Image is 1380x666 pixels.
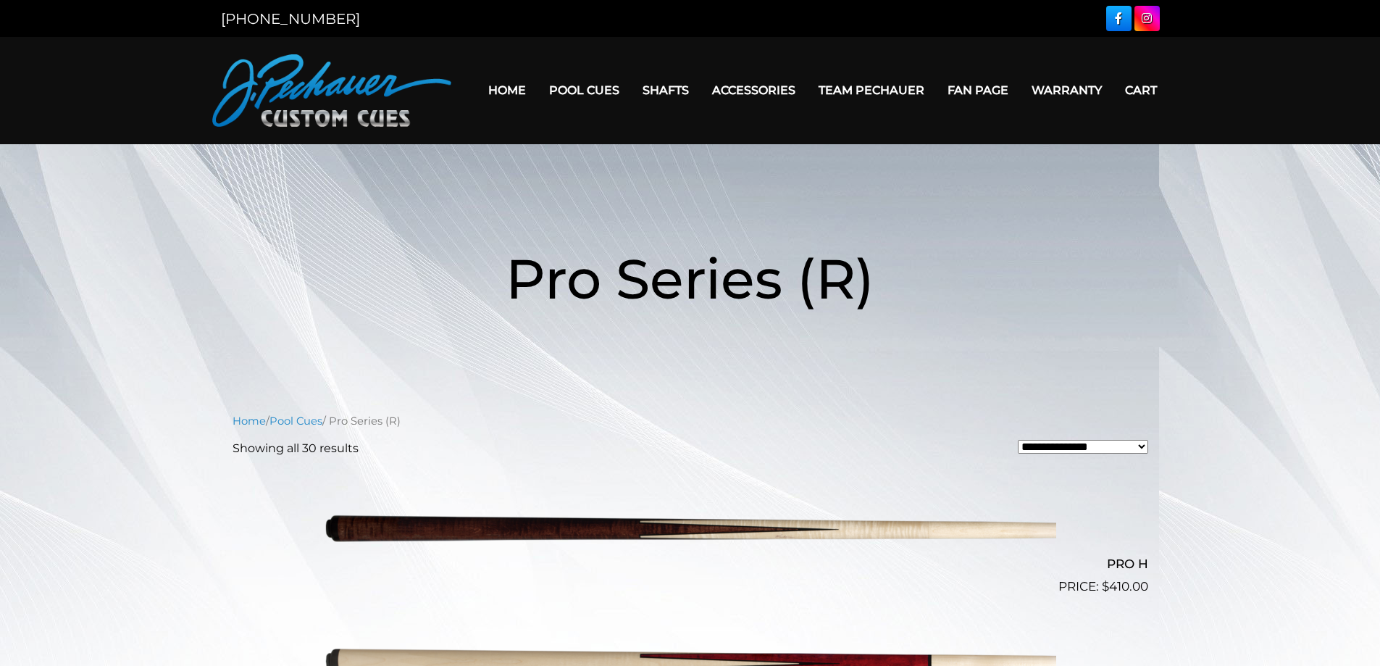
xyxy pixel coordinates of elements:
a: Cart [1113,72,1168,109]
img: Pechauer Custom Cues [212,54,451,127]
a: PRO H $410.00 [233,469,1148,596]
span: Pro Series (R) [506,245,874,312]
a: Accessories [701,72,807,109]
a: Fan Page [936,72,1020,109]
a: Pool Cues [269,415,322,428]
select: Shop order [1018,440,1148,454]
bdi: 410.00 [1102,579,1148,594]
h2: PRO H [233,551,1148,578]
a: Home [233,415,266,428]
a: Pool Cues [538,72,631,109]
span: $ [1102,579,1109,594]
a: [PHONE_NUMBER] [221,10,360,28]
nav: Breadcrumb [233,413,1148,429]
a: Team Pechauer [807,72,936,109]
p: Showing all 30 results [233,440,359,457]
a: Warranty [1020,72,1113,109]
a: Shafts [631,72,701,109]
a: Home [477,72,538,109]
img: PRO H [325,469,1056,591]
